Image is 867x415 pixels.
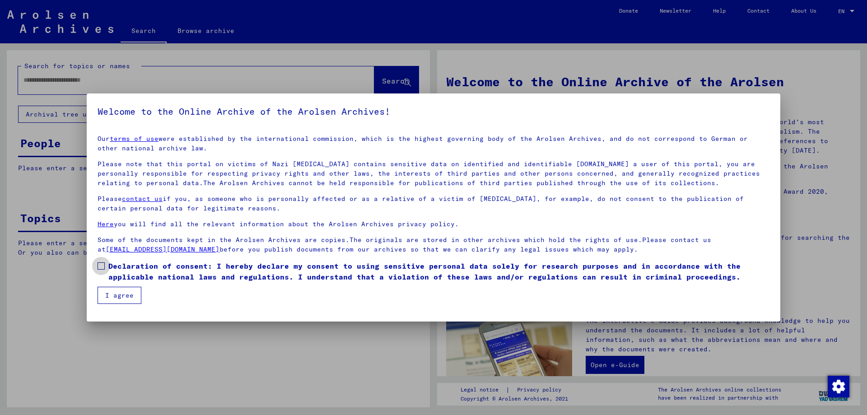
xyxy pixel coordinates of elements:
a: [EMAIL_ADDRESS][DOMAIN_NAME] [106,245,219,253]
a: Here [98,220,114,228]
p: you will find all the relevant information about the Arolsen Archives privacy policy. [98,219,769,229]
a: terms of use [110,135,158,143]
p: Please if you, as someone who is personally affected or as a relative of a victim of [MEDICAL_DAT... [98,194,769,213]
img: Change consent [828,376,849,397]
p: Our were established by the international commission, which is the highest governing body of the ... [98,134,769,153]
div: Change consent [827,375,849,397]
a: contact us [122,195,163,203]
h5: Welcome to the Online Archive of the Arolsen Archives! [98,104,769,119]
p: Please note that this portal on victims of Nazi [MEDICAL_DATA] contains sensitive data on identif... [98,159,769,188]
p: Some of the documents kept in the Arolsen Archives are copies.The originals are stored in other a... [98,235,769,254]
span: Declaration of consent: I hereby declare my consent to using sensitive personal data solely for r... [108,261,769,282]
button: I agree [98,287,141,304]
